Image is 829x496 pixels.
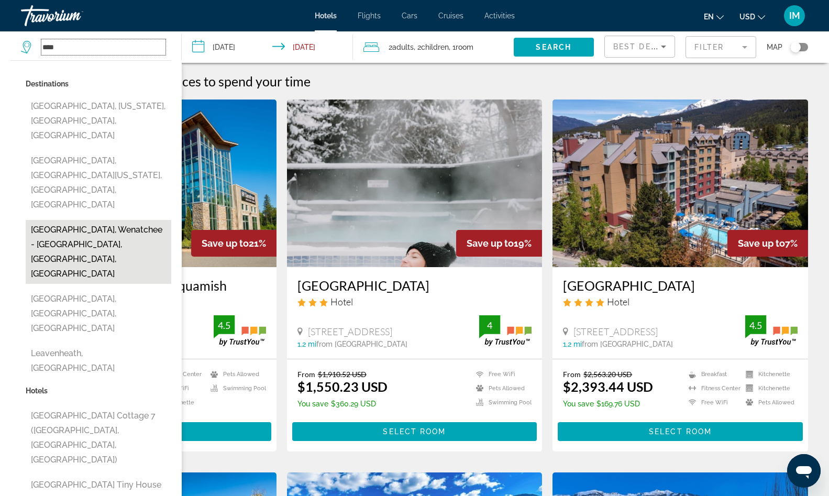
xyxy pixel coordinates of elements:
[191,230,277,257] div: 21%
[297,278,532,293] a: [GEOGRAPHIC_DATA]
[767,40,782,54] span: Map
[26,289,171,338] button: [GEOGRAPHIC_DATA], [GEOGRAPHIC_DATA], [GEOGRAPHIC_DATA]
[613,42,668,51] span: Best Deals
[563,340,582,348] span: 1.2 mi
[308,326,392,337] span: [STREET_ADDRESS]
[353,31,514,63] button: Travelers: 2 adults, 2 children
[740,370,798,379] li: Kitchenette
[607,296,629,307] span: Hotel
[214,319,235,332] div: 4.5
[149,73,311,89] h2: 28
[583,370,632,379] del: $2,563.20 USD
[471,370,532,379] li: Free WiFi
[316,340,407,348] span: from [GEOGRAPHIC_DATA]
[683,398,740,407] li: Free WiFi
[26,96,171,146] button: [GEOGRAPHIC_DATA], [US_STATE], [GEOGRAPHIC_DATA], [GEOGRAPHIC_DATA]
[414,40,449,54] span: , 2
[205,384,266,393] li: Swimming Pool
[26,220,171,284] button: [GEOGRAPHIC_DATA], Wenatchee - [GEOGRAPHIC_DATA], [GEOGRAPHIC_DATA], [GEOGRAPHIC_DATA]
[484,12,515,20] a: Activities
[782,42,808,52] button: Toggle map
[683,384,740,393] li: Fitness Center
[704,13,714,21] span: en
[330,296,353,307] span: Hotel
[205,370,266,379] li: Pets Allowed
[26,383,171,398] p: Hotels
[563,370,581,379] span: From
[287,100,543,267] img: Hotel image
[392,43,414,51] span: Adults
[292,425,537,436] a: Select Room
[558,422,803,441] button: Select Room
[165,73,311,89] span: places to spend your time
[297,340,316,348] span: 1.2 mi
[315,12,337,20] a: Hotels
[558,425,803,436] a: Select Room
[297,296,532,307] div: 3 star Hotel
[26,151,171,215] button: [GEOGRAPHIC_DATA], [GEOGRAPHIC_DATA][US_STATE], [GEOGRAPHIC_DATA], [GEOGRAPHIC_DATA]
[683,370,740,379] li: Breakfast
[740,384,798,393] li: Kitchenette
[456,230,542,257] div: 19%
[438,12,463,20] a: Cruises
[563,400,594,408] span: You save
[479,315,532,346] img: trustyou-badge.svg
[582,340,673,348] span: from [GEOGRAPHIC_DATA]
[514,38,594,57] button: Search
[389,40,414,54] span: 2
[479,319,500,332] div: 4
[449,40,473,54] span: , 1
[214,315,266,346] img: trustyou-badge.svg
[297,400,328,408] span: You save
[467,238,514,249] span: Save up to
[292,422,537,441] button: Select Room
[26,344,171,378] button: Leavenheath, [GEOGRAPHIC_DATA]
[297,370,315,379] span: From
[745,315,798,346] img: trustyou-badge.svg
[649,427,712,436] span: Select Room
[781,5,808,27] button: User Menu
[182,31,353,63] button: Check-in date: Jan 1, 2026 Check-out date: Jan 4, 2026
[787,454,821,488] iframe: Button to launch messaging window
[402,12,417,20] a: Cars
[421,43,449,51] span: Children
[704,9,724,24] button: Change language
[563,379,653,394] ins: $2,393.44 USD
[789,10,800,21] span: IM
[727,230,808,257] div: 7%
[739,9,765,24] button: Change currency
[383,427,446,436] span: Select Room
[739,13,755,21] span: USD
[358,12,381,20] a: Flights
[686,36,756,59] button: Filter
[456,43,473,51] span: Room
[297,379,388,394] ins: $1,550.23 USD
[471,398,532,407] li: Swimming Pool
[573,326,658,337] span: [STREET_ADDRESS]
[26,406,171,470] button: [GEOGRAPHIC_DATA] Cottage 7 ([GEOGRAPHIC_DATA], [GEOGRAPHIC_DATA], [GEOGRAPHIC_DATA])
[26,76,171,91] p: Destinations
[202,238,249,249] span: Save up to
[318,370,367,379] del: $1,910.52 USD
[563,296,798,307] div: 4 star Hotel
[471,384,532,393] li: Pets Allowed
[740,398,798,407] li: Pets Allowed
[21,2,126,29] a: Travorium
[536,43,571,51] span: Search
[563,400,653,408] p: $169.76 USD
[613,40,666,53] mat-select: Sort by
[297,400,388,408] p: $360.29 USD
[552,100,808,267] img: Hotel image
[738,238,785,249] span: Save up to
[745,319,766,332] div: 4.5
[563,278,798,293] a: [GEOGRAPHIC_DATA]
